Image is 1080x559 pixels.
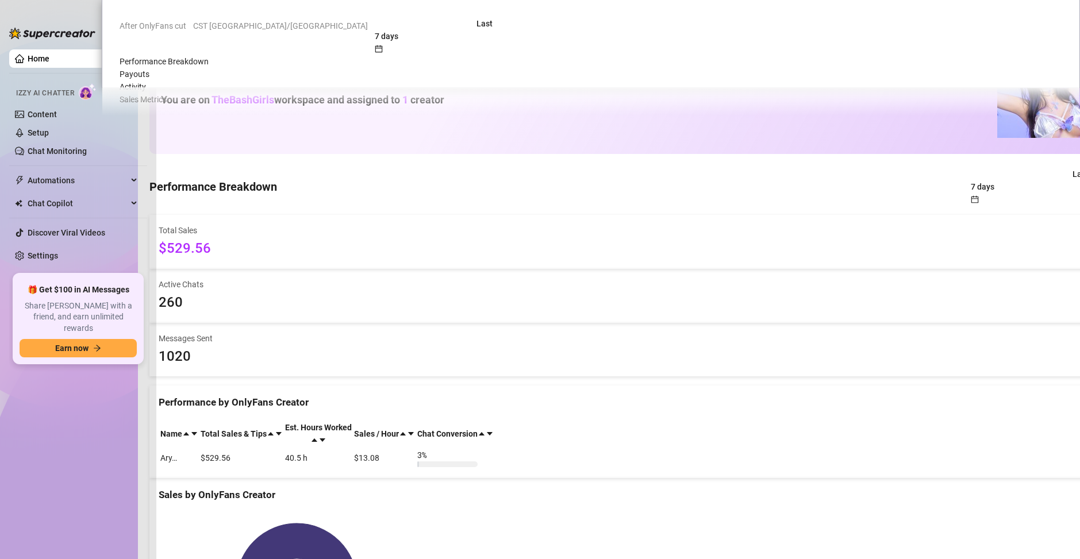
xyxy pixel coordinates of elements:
a: Home [28,54,49,63]
span: 3 % [417,449,436,461]
span: caret-down [407,430,415,438]
th: Name [160,421,199,447]
span: caret-up [182,430,190,438]
a: Settings [28,251,58,260]
td: $529.56 [200,448,283,468]
span: caret-down [486,430,494,438]
span: caret-down [318,436,326,444]
div: Activity [120,80,1062,93]
span: After OnlyFans cut [120,17,186,34]
img: logo-BBDzfeDw.svg [9,28,95,39]
span: Earn now [55,344,89,353]
th: Sales / Hour [353,421,416,447]
span: caret-up [478,430,486,438]
span: CST [GEOGRAPHIC_DATA]/[GEOGRAPHIC_DATA] [193,17,368,34]
span: 🎁 Get $100 in AI Messages [28,284,129,296]
button: Earn nowarrow-right [20,339,137,357]
th: Chat Conversion [417,421,494,447]
td: 40.5 h [285,448,352,468]
span: caret-up [267,430,275,438]
span: Chat Copilot [28,194,128,213]
div: Payouts [120,68,1062,80]
span: calendar [971,195,979,203]
span: arrow-right [93,344,101,352]
th: Total Sales & Tips [200,421,283,447]
a: Chat Monitoring [28,147,87,156]
h4: Performance Breakdown [149,179,277,195]
div: Est. Hours Worked [285,421,352,434]
span: Sales / Hour [354,429,399,438]
span: Automations [28,171,128,190]
span: thunderbolt [15,176,24,185]
span: caret-down [275,430,283,438]
td: Ary… [160,448,199,468]
span: Total Sales & Tips [201,429,267,438]
span: calendar [375,45,383,53]
span: caret-up [399,430,407,438]
a: Content [28,110,57,119]
span: Chat Conversion [417,429,478,438]
span: caret-up [310,436,318,444]
a: Setup [28,128,49,137]
img: Chat Copilot [15,199,22,207]
span: Share [PERSON_NAME] with a friend, and earn unlimited rewards [20,300,137,334]
a: Discover Viral Videos [28,228,105,237]
span: caret-down [190,430,198,438]
img: AI Chatter [79,83,97,100]
div: Sales Metrics [120,93,1062,106]
div: Performance Breakdown [120,55,1062,68]
span: Name [160,429,182,438]
td: $13.08 [353,448,416,468]
span: Izzy AI Chatter [16,88,74,99]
